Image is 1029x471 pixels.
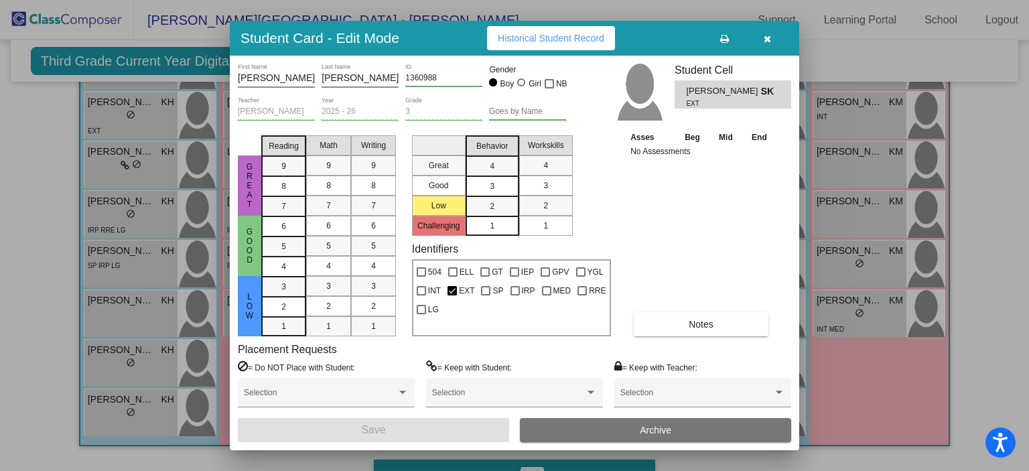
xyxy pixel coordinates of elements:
[426,360,512,374] label: = Keep with Student:
[405,74,482,83] input: Enter ID
[490,180,494,192] span: 3
[326,159,331,172] span: 9
[459,283,474,299] span: EXT
[528,139,564,151] span: Workskills
[281,160,286,172] span: 9
[371,180,376,192] span: 8
[552,264,569,280] span: GPV
[627,145,776,158] td: No Assessments
[498,33,604,44] span: Historical Student Record
[238,343,337,356] label: Placement Requests
[686,84,760,98] span: [PERSON_NAME]
[686,98,751,109] span: EXT
[675,64,791,76] h3: Student Cell
[543,200,548,212] span: 2
[460,264,474,280] span: ELL
[269,140,299,152] span: Reading
[371,200,376,212] span: 7
[412,243,458,255] label: Identifiers
[689,319,713,330] span: Notes
[492,264,503,280] span: GT
[326,200,331,212] span: 7
[326,320,331,332] span: 1
[322,107,399,117] input: year
[500,78,514,90] div: Boy
[476,140,508,152] span: Behavior
[492,283,503,299] span: SP
[489,64,566,76] mat-label: Gender
[742,130,777,145] th: End
[522,283,535,299] span: IRP
[490,220,494,232] span: 1
[589,283,606,299] span: RRE
[238,107,315,117] input: teacher
[428,301,439,318] span: LG
[675,130,710,145] th: Beg
[521,264,534,280] span: IEP
[326,180,331,192] span: 8
[761,84,780,98] span: SK
[326,280,331,292] span: 3
[281,281,286,293] span: 3
[281,200,286,212] span: 7
[640,425,671,435] span: Archive
[543,220,548,232] span: 1
[428,283,441,299] span: INT
[320,139,338,151] span: Math
[244,227,256,265] span: Good
[614,360,697,374] label: = Keep with Teacher:
[520,418,791,442] button: Archive
[490,200,494,212] span: 2
[326,220,331,232] span: 6
[326,260,331,272] span: 4
[281,320,286,332] span: 1
[709,130,742,145] th: Mid
[489,107,566,117] input: goes by name
[281,301,286,313] span: 2
[588,264,604,280] span: YGL
[281,180,286,192] span: 8
[371,260,376,272] span: 4
[634,312,768,336] button: Notes
[281,261,286,273] span: 4
[244,162,256,209] span: Great
[326,300,331,312] span: 2
[556,76,567,92] span: NB
[627,130,675,145] th: Asses
[528,78,541,90] div: Girl
[371,280,376,292] span: 3
[487,26,615,50] button: Historical Student Record
[361,424,385,435] span: Save
[553,283,571,299] span: MED
[543,159,548,172] span: 4
[371,320,376,332] span: 1
[371,300,376,312] span: 2
[281,241,286,253] span: 5
[281,220,286,232] span: 6
[371,159,376,172] span: 9
[244,292,256,320] span: Low
[371,240,376,252] span: 5
[326,240,331,252] span: 5
[405,107,482,117] input: grade
[428,264,441,280] span: 504
[238,418,509,442] button: Save
[490,160,494,172] span: 4
[238,360,355,374] label: = Do NOT Place with Student:
[361,139,386,151] span: Writing
[371,220,376,232] span: 6
[543,180,548,192] span: 3
[241,29,399,46] h3: Student Card - Edit Mode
